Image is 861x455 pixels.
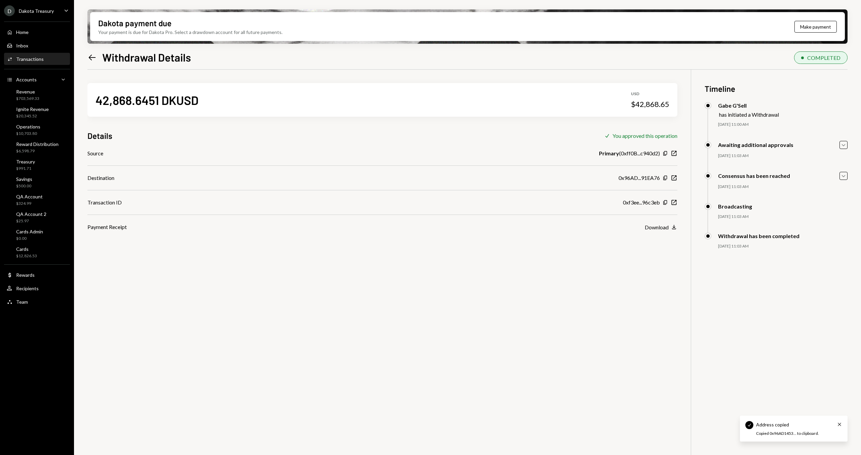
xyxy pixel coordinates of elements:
div: Accounts [16,77,37,82]
div: QA Account [16,194,43,199]
div: Cards [16,246,37,252]
div: 0x96AD...91EA76 [619,174,660,182]
div: Download [645,224,669,230]
a: Savings$500.00 [4,174,70,190]
div: Operations [16,124,40,129]
div: $6,598.79 [16,148,59,154]
div: Home [16,29,29,35]
div: USD [631,91,669,97]
div: $324.99 [16,201,43,206]
div: $0.00 [16,236,43,241]
div: You approved this operation [612,132,677,139]
a: Ignite Revenue$20,345.52 [4,104,70,120]
div: $991.71 [16,166,35,172]
div: [DATE] 11:00 AM [718,122,848,127]
div: $500.00 [16,183,32,189]
div: $703,569.33 [16,96,39,102]
a: Cards$12,826.53 [4,244,70,260]
div: [DATE] 11:03 AM [718,184,848,190]
div: $25.97 [16,218,46,224]
div: Cards Admin [16,229,43,234]
div: $42,868.65 [631,100,669,109]
button: Make payment [794,21,837,33]
div: Withdrawal has been completed [718,233,799,239]
a: Treasury$991.71 [4,157,70,173]
div: Address copied [756,421,789,428]
a: Reward Distribution$6,598.79 [4,139,70,155]
div: 42,868.6451 DKUSD [96,92,198,108]
div: Transactions [16,56,44,62]
div: $12,826.53 [16,253,37,259]
div: Ignite Revenue [16,106,49,112]
a: QA Account 2$25.97 [4,209,70,225]
div: Gabe G'Sell [718,102,779,109]
div: Source [87,149,103,157]
a: Transactions [4,53,70,65]
div: ( 0xff0B...c940d2 ) [599,149,660,157]
div: Reward Distribution [16,141,59,147]
button: Download [645,224,677,231]
a: Home [4,26,70,38]
div: COMPLETED [807,54,840,61]
div: Recipients [16,286,39,291]
div: has initiated a Withdrawal [719,111,779,118]
div: Team [16,299,28,305]
div: Dakota payment due [98,17,172,29]
h3: Timeline [705,83,848,94]
div: Revenue [16,89,39,94]
div: Broadcasting [718,203,752,210]
div: [DATE] 11:03 AM [718,243,848,249]
div: Rewards [16,272,35,278]
a: Accounts [4,73,70,85]
div: [DATE] 11:03 AM [718,214,848,220]
div: D [4,5,15,16]
div: $20,345.52 [16,113,49,119]
h3: Details [87,130,112,141]
h1: Withdrawal Details [102,50,191,64]
div: QA Account 2 [16,211,46,217]
a: Rewards [4,269,70,281]
div: Dakota Treasury [19,8,54,14]
a: Inbox [4,39,70,51]
div: Your payment is due for Dakota Pro. Select a drawdown account for all future payments. [98,29,283,36]
a: Revenue$703,569.33 [4,87,70,103]
a: Operations$10,703.80 [4,122,70,138]
div: Transaction ID [87,198,122,206]
a: Cards Admin$0.00 [4,227,70,243]
div: $10,703.80 [16,131,40,137]
b: Primary [599,149,619,157]
div: Copied 0x96AD1453... to clipboard. [756,431,827,437]
div: Inbox [16,43,28,48]
div: Consensus has been reached [718,173,790,179]
div: Destination [87,174,114,182]
a: QA Account$324.99 [4,192,70,208]
a: Recipients [4,282,70,294]
a: Team [4,296,70,308]
div: Savings [16,176,32,182]
div: Awaiting additional approvals [718,142,793,148]
div: Payment Receipt [87,223,127,231]
div: [DATE] 11:03 AM [718,153,848,159]
div: 0xf3ee...96c3eb [623,198,660,206]
div: Treasury [16,159,35,164]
